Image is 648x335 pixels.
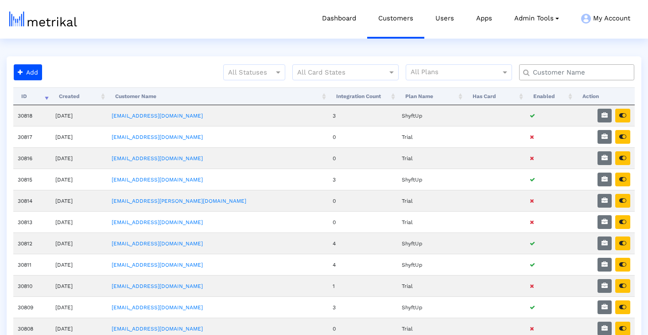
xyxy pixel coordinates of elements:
td: 3 [328,105,397,126]
td: [DATE] [51,233,108,254]
td: Trial [397,190,465,211]
td: [DATE] [51,211,108,233]
td: 3 [328,296,397,318]
td: 30811 [13,254,51,275]
input: All Plans [411,67,502,79]
th: ID: activate to sort column ascending [13,87,51,105]
img: metrical-logo-light.png [9,12,77,27]
th: Has Card: activate to sort column ascending [465,87,525,105]
td: ShyftUp [397,105,465,126]
input: Customer Name [527,68,631,77]
a: [EMAIL_ADDRESS][DOMAIN_NAME] [112,134,203,140]
a: [EMAIL_ADDRESS][PERSON_NAME][DOMAIN_NAME] [112,198,246,204]
a: [EMAIL_ADDRESS][DOMAIN_NAME] [112,262,203,268]
button: Add [14,64,42,80]
td: 4 [328,254,397,275]
td: [DATE] [51,147,108,169]
td: 0 [328,126,397,147]
td: 30816 [13,147,51,169]
td: 30813 [13,211,51,233]
a: [EMAIL_ADDRESS][DOMAIN_NAME] [112,219,203,225]
th: Created: activate to sort column ascending [51,87,108,105]
th: Customer Name: activate to sort column ascending [107,87,328,105]
th: Action [574,87,635,105]
td: 30812 [13,233,51,254]
td: [DATE] [51,296,108,318]
td: Trial [397,147,465,169]
th: Integration Count: activate to sort column ascending [328,87,397,105]
td: 0 [328,190,397,211]
td: 0 [328,147,397,169]
img: my-account-menu-icon.png [581,14,591,24]
a: [EMAIL_ADDRESS][DOMAIN_NAME] [112,155,203,162]
th: Plan Name: activate to sort column ascending [397,87,465,105]
td: 1 [328,275,397,296]
a: [EMAIL_ADDRESS][DOMAIN_NAME] [112,326,203,332]
td: [DATE] [51,126,108,147]
td: 30817 [13,126,51,147]
td: 30815 [13,169,51,190]
td: ShyftUp [397,233,465,254]
td: [DATE] [51,275,108,296]
td: [DATE] [51,190,108,211]
td: ShyftUp [397,254,465,275]
td: 3 [328,169,397,190]
td: 4 [328,233,397,254]
a: [EMAIL_ADDRESS][DOMAIN_NAME] [112,304,203,311]
td: [DATE] [51,169,108,190]
a: [EMAIL_ADDRESS][DOMAIN_NAME] [112,113,203,119]
td: [DATE] [51,254,108,275]
td: ShyftUp [397,169,465,190]
a: [EMAIL_ADDRESS][DOMAIN_NAME] [112,240,203,247]
td: 30809 [13,296,51,318]
td: ShyftUp [397,296,465,318]
td: 30814 [13,190,51,211]
a: [EMAIL_ADDRESS][DOMAIN_NAME] [112,283,203,289]
td: 30810 [13,275,51,296]
input: All Card States [297,67,378,79]
th: Enabled: activate to sort column ascending [525,87,574,105]
td: Trial [397,211,465,233]
td: 30818 [13,105,51,126]
td: Trial [397,126,465,147]
a: [EMAIL_ADDRESS][DOMAIN_NAME] [112,177,203,183]
td: 0 [328,211,397,233]
td: Trial [397,275,465,296]
td: [DATE] [51,105,108,126]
